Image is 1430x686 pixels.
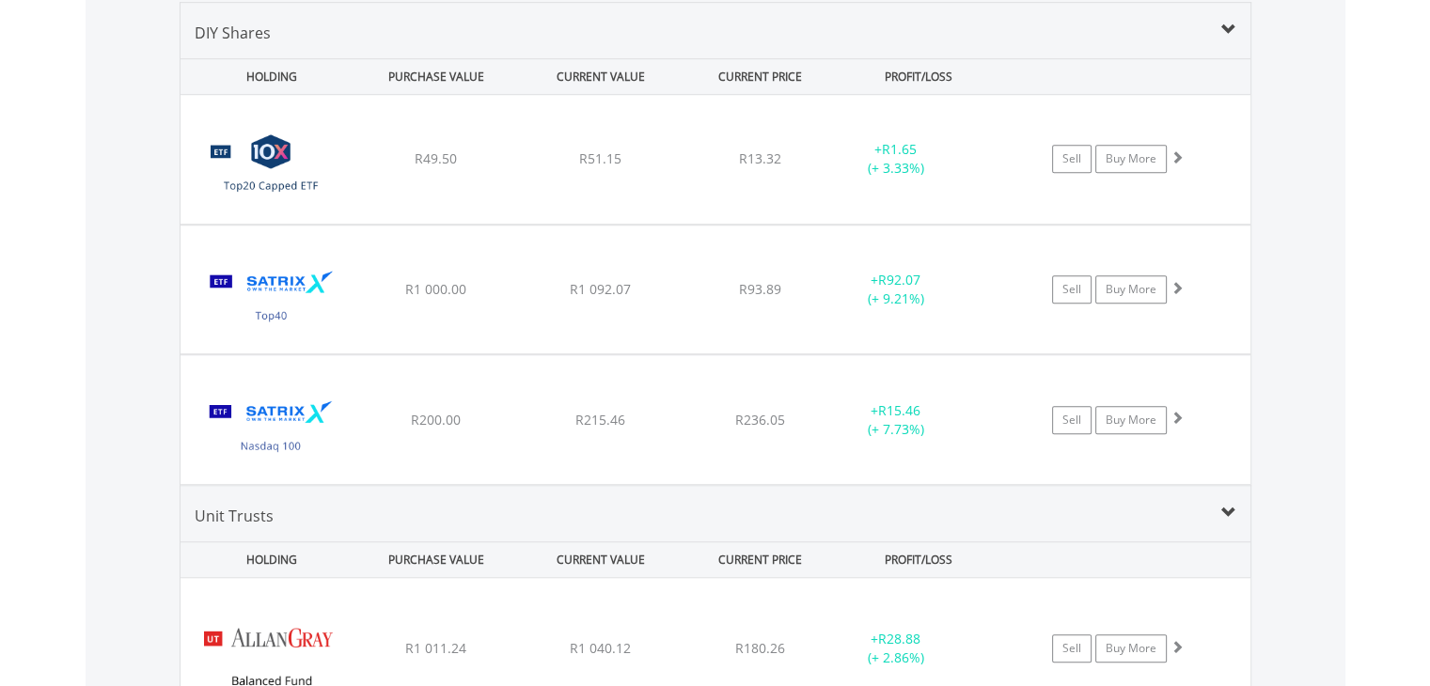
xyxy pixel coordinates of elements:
[882,140,917,158] span: R1.65
[181,542,353,577] div: HOLDING
[356,59,517,94] div: PURCHASE VALUE
[521,542,682,577] div: CURRENT VALUE
[1095,634,1167,663] a: Buy More
[1052,275,1092,304] a: Sell
[1095,145,1167,173] a: Buy More
[1052,634,1092,663] a: Sell
[878,271,920,288] span: R92.07
[190,118,352,219] img: EQU.ZA.WTOP20.png
[190,249,352,350] img: EQU.ZA.STX40.png
[181,59,353,94] div: HOLDING
[411,411,461,429] span: R200.00
[415,149,457,167] span: R49.50
[839,542,999,577] div: PROFIT/LOSS
[579,149,621,167] span: R51.15
[1052,406,1092,434] a: Sell
[684,59,834,94] div: CURRENT PRICE
[878,401,920,419] span: R15.46
[190,379,352,479] img: EQU.ZA.STXNDQ.png
[684,542,834,577] div: CURRENT PRICE
[521,59,682,94] div: CURRENT VALUE
[1095,406,1167,434] a: Buy More
[735,639,785,657] span: R180.26
[825,140,967,178] div: + (+ 3.33%)
[570,280,631,298] span: R1 092.07
[195,23,271,43] span: DIY Shares
[195,506,274,526] span: Unit Trusts
[825,271,967,308] div: + (+ 9.21%)
[878,630,920,647] span: R28.88
[405,639,466,657] span: R1 011.24
[356,542,517,577] div: PURCHASE VALUE
[739,149,781,167] span: R13.32
[405,280,466,298] span: R1 000.00
[1052,145,1092,173] a: Sell
[825,401,967,439] div: + (+ 7.73%)
[825,630,967,667] div: + (+ 2.86%)
[735,411,785,429] span: R236.05
[1095,275,1167,304] a: Buy More
[739,280,781,298] span: R93.89
[839,59,999,94] div: PROFIT/LOSS
[570,639,631,657] span: R1 040.12
[575,411,625,429] span: R215.46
